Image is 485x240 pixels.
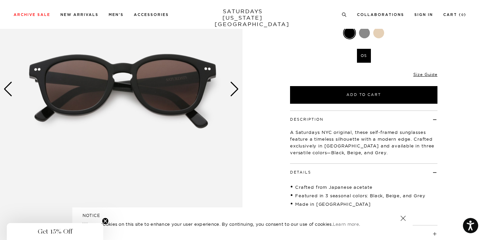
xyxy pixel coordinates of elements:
[83,213,402,219] h5: NOTICE
[357,49,371,63] label: OS
[333,221,359,227] a: Learn more
[7,223,103,240] div: Get 15% OffClose teaser
[14,13,50,17] a: Archive Sale
[414,13,433,17] a: Sign In
[290,192,437,199] li: Featured in 3 seasonal colors: Black, Beige, and Grey
[3,82,13,97] div: Previous slide
[230,82,239,97] div: Next slide
[109,13,124,17] a: Men's
[290,171,311,174] button: Details
[102,218,109,224] button: Close teaser
[290,184,437,191] li: Crafted from Japanese acetate
[290,201,437,207] li: Made in [GEOGRAPHIC_DATA]
[357,13,404,17] a: Collaborations
[290,86,437,104] button: Add to Cart
[290,118,324,121] button: Description
[461,14,464,17] small: 0
[134,13,169,17] a: Accessories
[83,221,378,227] p: We use cookies on this site to enhance your user experience. By continuing, you consent to our us...
[38,227,72,236] span: Get 15% Off
[60,13,98,17] a: New Arrivals
[443,13,466,17] a: Cart (0)
[413,72,437,77] a: Size Guide
[290,129,437,156] p: A Saturdays NYC original, these self-framed sunglasses feature a timeless silhouette with a moder...
[215,8,271,27] a: SATURDAYS[US_STATE][GEOGRAPHIC_DATA]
